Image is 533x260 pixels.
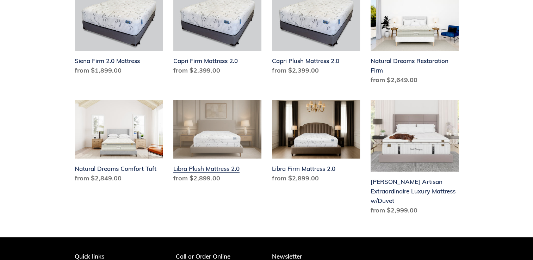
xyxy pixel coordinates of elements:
p: Quick links [75,253,147,260]
a: Libra Firm Mattress 2.0 [272,100,360,186]
a: Natural Dreams Comfort Tuft [75,100,163,186]
p: Newsletter [272,253,459,260]
a: Hemingway Artisan Extraordinaire Luxury Mattress w/Duvet [371,100,459,217]
a: Libra Plush Mattress 2.0 [173,100,261,186]
p: Call or Order Online [176,253,261,260]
